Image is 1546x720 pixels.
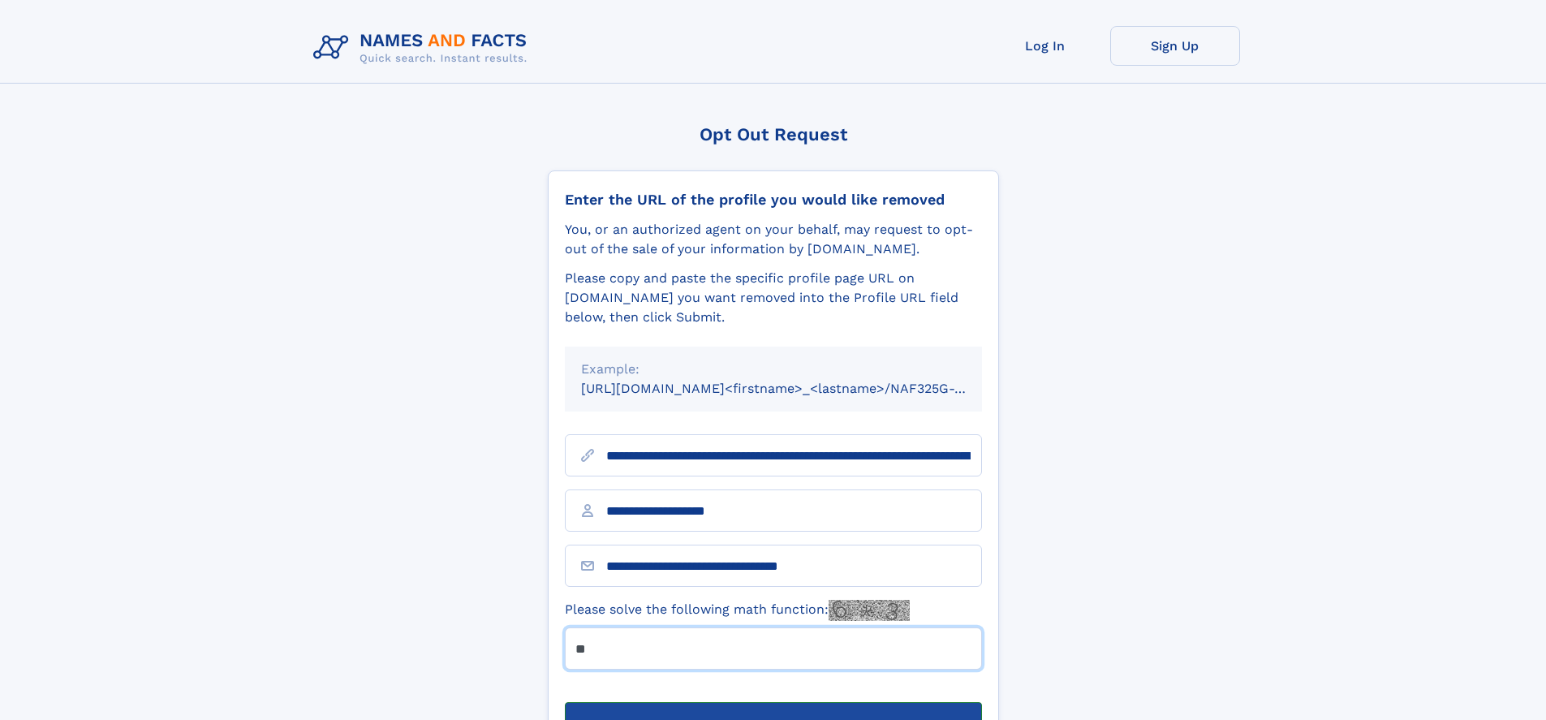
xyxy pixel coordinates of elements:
[548,124,999,144] div: Opt Out Request
[581,360,966,379] div: Example:
[307,26,540,70] img: Logo Names and Facts
[565,220,982,259] div: You, or an authorized agent on your behalf, may request to opt-out of the sale of your informatio...
[565,600,910,621] label: Please solve the following math function:
[581,381,1013,396] small: [URL][DOMAIN_NAME]<firstname>_<lastname>/NAF325G-xxxxxxxx
[980,26,1110,66] a: Log In
[565,269,982,327] div: Please copy and paste the specific profile page URL on [DOMAIN_NAME] you want removed into the Pr...
[565,191,982,209] div: Enter the URL of the profile you would like removed
[1110,26,1240,66] a: Sign Up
